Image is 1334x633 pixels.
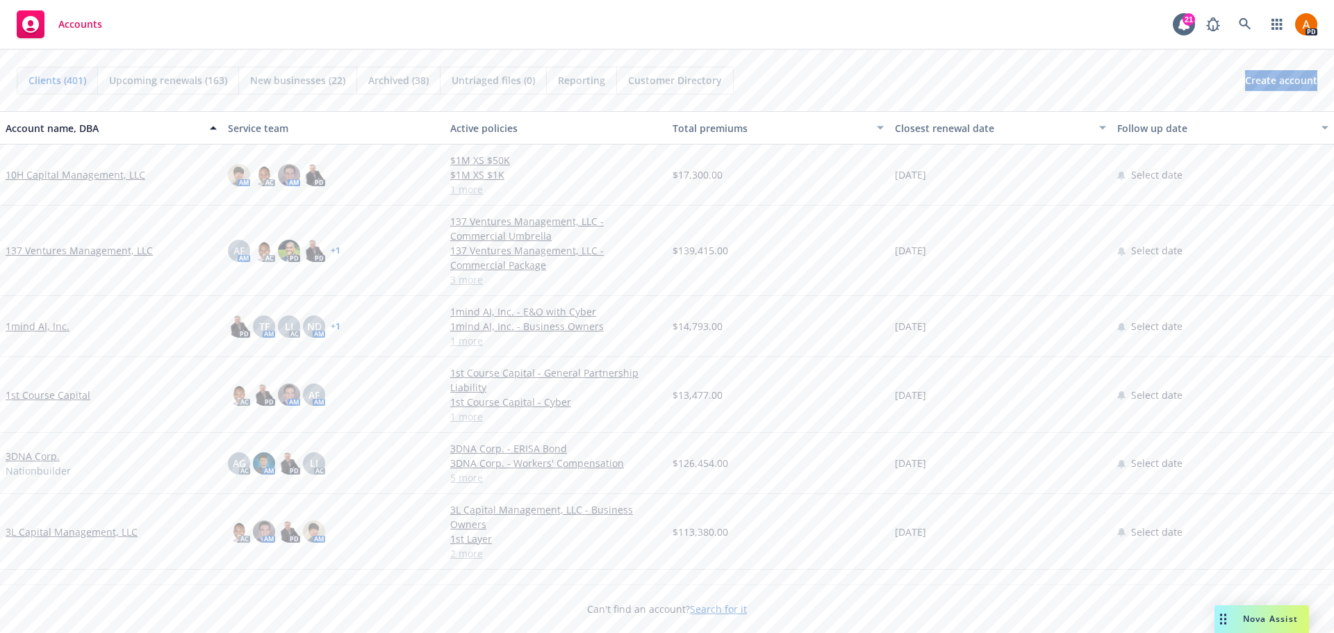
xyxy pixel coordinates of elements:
span: LI [310,456,318,470]
span: Select date [1131,167,1183,182]
span: [DATE] [895,388,926,402]
span: $14,793.00 [673,319,723,334]
a: 1mind AI, Inc. - Business Owners [450,319,661,334]
a: 137 Ventures Management, LLC - Commercial Umbrella [450,214,661,243]
a: 1st Course Capital [6,388,90,402]
a: Accounts [11,5,108,44]
a: Search for it [690,602,747,616]
span: $13,477.00 [673,388,723,402]
span: Upcoming renewals (163) [109,73,227,88]
span: TF [259,319,270,334]
span: $17,300.00 [673,167,723,182]
span: [DATE] [895,167,926,182]
span: [DATE] [895,456,926,470]
img: photo [303,240,325,262]
a: 1mind AI, Inc. [6,319,69,334]
span: Clients (401) [28,73,86,88]
img: photo [303,520,325,543]
span: AG [233,456,246,470]
span: [DATE] [895,319,926,334]
div: Service team [228,121,439,135]
span: Archived (38) [368,73,429,88]
a: 1 more [450,409,661,424]
a: $1M XS $50K [450,153,661,167]
a: 137 Ventures Management, LLC [6,243,153,258]
span: Select date [1131,243,1183,258]
span: Customer Directory [628,73,722,88]
span: [DATE] [895,243,926,258]
button: Service team [222,111,445,145]
a: 1st Course Capital - Cyber [450,395,661,409]
img: photo [278,520,300,543]
img: photo [253,164,275,186]
span: Select date [1131,319,1183,334]
span: Nova Assist [1243,613,1298,625]
a: 1 more [450,334,661,348]
button: Active policies [445,111,667,145]
img: photo [253,452,275,475]
img: photo [253,384,275,406]
span: Select date [1131,525,1183,539]
img: photo [228,384,250,406]
a: 1st Course Capital - General Partnership Liability [450,365,661,395]
span: AF [233,243,245,258]
a: Search [1231,10,1259,38]
span: LI [285,319,293,334]
img: photo [228,164,250,186]
img: photo [228,520,250,543]
a: 5 more [450,470,661,485]
a: 10H Capital Management, LLC [6,167,145,182]
a: 137 Ventures Management, LLC - Commercial Package [450,243,661,272]
button: Nova Assist [1214,605,1309,633]
img: photo [1295,13,1317,35]
span: New businesses (22) [250,73,345,88]
span: $139,415.00 [673,243,728,258]
a: 3DNA Corp. [6,449,60,463]
img: photo [253,520,275,543]
a: 1mind AI, Inc. - E&O with Cyber [450,304,661,319]
a: 3 more [450,272,661,287]
div: Closest renewal date [895,121,1091,135]
span: Reporting [558,73,605,88]
a: 1st Layer [450,532,661,546]
img: photo [253,240,275,262]
img: photo [278,384,300,406]
button: Total premiums [667,111,889,145]
img: photo [278,240,300,262]
div: Drag to move [1214,605,1232,633]
span: $126,454.00 [673,456,728,470]
a: 3L Capital Management, LLC [6,525,138,539]
button: Closest renewal date [889,111,1112,145]
img: photo [278,164,300,186]
div: Follow up date [1117,121,1313,135]
span: [DATE] [895,525,926,539]
div: Active policies [450,121,661,135]
a: Create account [1245,70,1317,91]
a: 3DNA Corp. - ERISA Bond [450,441,661,456]
img: photo [278,452,300,475]
span: Can't find an account? [587,602,747,616]
div: Account name, DBA [6,121,201,135]
span: Select date [1131,388,1183,402]
span: Select date [1131,456,1183,470]
a: 1 more [450,182,661,197]
img: photo [228,315,250,338]
a: 2 more [450,546,661,561]
span: ND [307,319,322,334]
a: Switch app [1263,10,1291,38]
button: Follow up date [1112,111,1334,145]
span: $113,380.00 [673,525,728,539]
a: Report a Bug [1199,10,1227,38]
a: + 1 [331,322,340,331]
span: Untriaged files (0) [452,73,535,88]
span: AF [308,388,320,402]
span: Create account [1245,67,1317,94]
a: + 1 [331,247,340,255]
a: 3DNA Corp. - Workers' Compensation [450,456,661,470]
div: Total premiums [673,121,868,135]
